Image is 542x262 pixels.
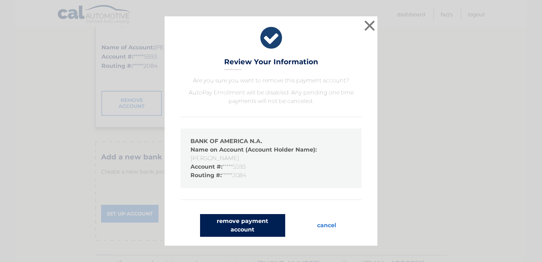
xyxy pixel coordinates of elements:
[190,146,352,163] li: [PERSON_NAME]
[363,18,377,33] button: ×
[224,58,318,70] h3: Review Your Information
[190,146,317,153] strong: Name on Account (Account Holder Name):
[181,76,361,85] p: Are you sure you want to remove this payment account?
[190,138,262,144] strong: BANK OF AMERICA N.A.
[190,163,222,170] strong: Account #:
[190,172,222,179] strong: Routing #:
[311,214,342,237] button: cancel
[200,214,285,237] button: remove payment account
[181,88,361,105] p: AutoPay Enrollment will be disabled. Any pending one time payments will not be canceled.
